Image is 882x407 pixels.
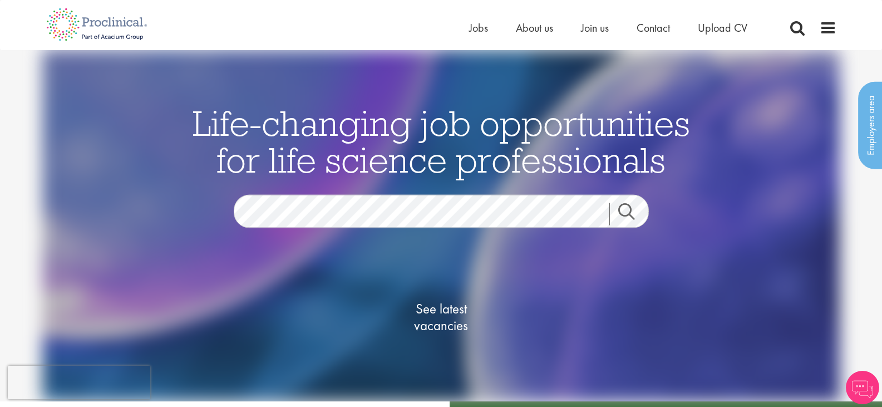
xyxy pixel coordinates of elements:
span: See latest vacancies [386,301,497,334]
img: candidate home [42,50,840,401]
a: About us [516,21,553,35]
a: Jobs [469,21,488,35]
iframe: reCAPTCHA [8,366,150,399]
img: Chatbot [846,371,879,404]
span: Life-changing job opportunities for life science professionals [193,101,690,182]
a: See latestvacancies [386,256,497,379]
a: Contact [637,21,670,35]
a: Join us [581,21,609,35]
a: Upload CV [698,21,747,35]
a: Job search submit button [609,203,657,225]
